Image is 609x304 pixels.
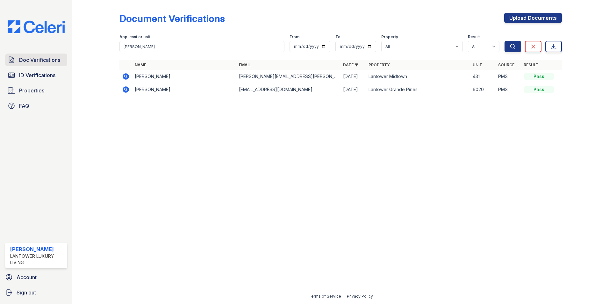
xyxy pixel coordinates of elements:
[132,83,236,96] td: [PERSON_NAME]
[343,294,345,299] div: |
[347,294,373,299] a: Privacy Policy
[524,86,554,93] div: Pass
[290,34,299,40] label: From
[496,83,521,96] td: PMS
[236,83,340,96] td: [EMAIL_ADDRESS][DOMAIN_NAME]
[19,71,55,79] span: ID Verifications
[309,294,341,299] a: Terms of Service
[19,102,29,110] span: FAQ
[119,13,225,24] div: Document Verifications
[366,83,470,96] td: Lantower Grande Pines
[3,271,70,284] a: Account
[119,41,284,52] input: Search by name, email, or unit number
[340,70,366,83] td: [DATE]
[239,62,251,67] a: Email
[498,62,514,67] a: Source
[5,54,67,66] a: Doc Verifications
[17,289,36,296] span: Sign out
[19,87,44,94] span: Properties
[504,13,562,23] a: Upload Documents
[3,20,70,33] img: CE_Logo_Blue-a8612792a0a2168367f1c8372b55b34899dd931a85d93a1a3d3e32e68fde9ad4.png
[369,62,390,67] a: Property
[496,70,521,83] td: PMS
[19,56,60,64] span: Doc Verifications
[3,286,70,299] a: Sign out
[135,62,146,67] a: Name
[473,62,482,67] a: Unit
[10,245,65,253] div: [PERSON_NAME]
[5,84,67,97] a: Properties
[5,69,67,82] a: ID Verifications
[470,70,496,83] td: 431
[10,253,65,266] div: Lantower Luxury Living
[381,34,398,40] label: Property
[119,34,150,40] label: Applicant or unit
[17,273,37,281] span: Account
[468,34,480,40] label: Result
[524,62,539,67] a: Result
[5,99,67,112] a: FAQ
[524,73,554,80] div: Pass
[335,34,340,40] label: To
[343,62,358,67] a: Date ▼
[470,83,496,96] td: 6020
[132,70,236,83] td: [PERSON_NAME]
[366,70,470,83] td: Lantower Midtown
[236,70,340,83] td: [PERSON_NAME][EMAIL_ADDRESS][PERSON_NAME][DOMAIN_NAME]
[340,83,366,96] td: [DATE]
